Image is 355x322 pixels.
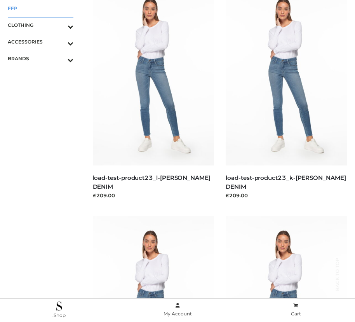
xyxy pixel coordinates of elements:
[118,301,237,319] a: My Account
[56,301,62,311] img: .Shop
[226,174,346,190] a: load-test-product23_k-[PERSON_NAME] DENIM
[52,312,66,318] span: .Shop
[8,50,73,67] a: BRANDSToggle Submenu
[237,301,355,319] a: Cart
[226,191,347,199] div: £209.00
[291,311,301,317] span: Cart
[93,191,214,199] div: £209.00
[46,50,73,67] button: Toggle Submenu
[8,54,73,63] span: BRANDS
[46,17,73,33] button: Toggle Submenu
[93,174,211,190] a: load-test-product23_l-[PERSON_NAME] DENIM
[46,33,73,50] button: Toggle Submenu
[8,4,73,13] span: FFP
[328,272,347,291] span: Back to top
[164,311,192,317] span: My Account
[8,17,73,33] a: CLOTHINGToggle Submenu
[8,33,73,50] a: ACCESSORIESToggle Submenu
[8,37,73,46] span: ACCESSORIES
[8,21,73,30] span: CLOTHING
